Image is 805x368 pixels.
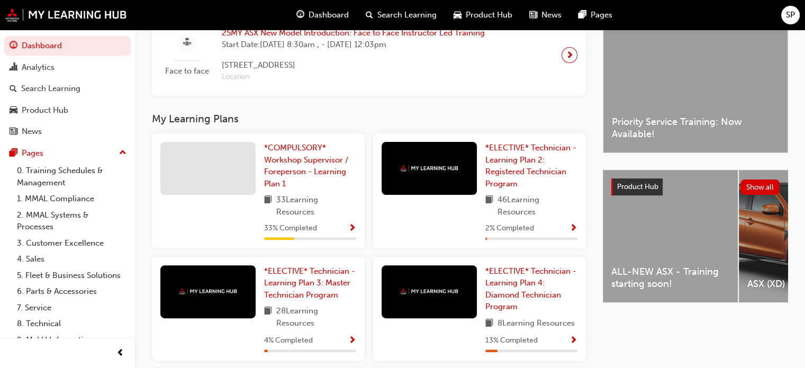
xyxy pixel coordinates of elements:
span: car-icon [10,106,17,115]
a: 8. Technical [13,316,131,332]
span: Show Progress [348,224,356,234]
a: search-iconSearch Learning [357,4,445,26]
span: book-icon [485,317,493,330]
a: Search Learning [4,79,131,98]
span: *ELECTIVE* Technician - Learning Plan 2: Registered Technician Program [485,143,576,189]
span: 8 Learning Resources [498,317,575,330]
span: 28 Learning Resources [276,305,356,329]
span: Show Progress [569,224,577,234]
span: search-icon [366,8,373,22]
span: Product Hub [617,182,658,191]
span: News [541,9,562,21]
span: *ELECTIVE* Technician - Learning Plan 4: Diamond Technician Program [485,266,576,312]
span: up-icon [119,146,126,160]
a: *ELECTIVE* Technician - Learning Plan 4: Diamond Technician Program [485,265,577,313]
span: Show Progress [569,336,577,346]
img: mmal [400,288,458,295]
a: Dashboard [4,36,131,56]
a: 7. Service [13,300,131,316]
a: *ELECTIVE* Technician - Learning Plan 3: Master Technician Program [264,265,356,301]
img: mmal [179,288,237,295]
span: guage-icon [10,41,17,51]
span: Priority Service Training: Now Available! [612,116,779,140]
a: pages-iconPages [570,4,621,26]
a: *COMPULSORY* Workshop Supervisor / Foreperson - Learning Plan 1 [264,142,356,190]
span: news-icon [529,8,537,22]
span: book-icon [264,194,272,218]
button: Pages [4,143,131,163]
span: 33 % Completed [264,222,317,235]
span: 4 % Completed [264,335,313,347]
span: Start Date: [DATE] 8:30am , - [DATE] 12:03pm [222,39,485,51]
a: ALL-NEW ASX - Training starting soon! [603,170,738,302]
span: car-icon [454,8,462,22]
div: Pages [22,147,43,159]
button: Show Progress [569,334,577,347]
button: Show Progress [348,334,356,347]
span: 46 Learning Resources [498,194,577,218]
div: News [22,125,42,138]
img: mmal [400,165,458,172]
span: *COMPULSORY* Workshop Supervisor / Foreperson - Learning Plan 1 [264,143,348,189]
span: Pages [591,9,612,21]
a: News [4,122,131,141]
span: ALL-NEW ASX - Training starting soon! [611,266,729,290]
a: 5. Fleet & Business Solutions [13,267,131,284]
span: Face to face [160,65,213,77]
a: 6. Parts & Accessories [13,283,131,300]
a: Product Hub [4,101,131,120]
span: next-icon [566,48,574,62]
span: search-icon [10,84,17,94]
button: SP [781,6,800,24]
button: DashboardAnalyticsSearch LearningProduct HubNews [4,34,131,143]
img: mmal [5,8,127,22]
a: Face to face25MY ASX New Model Introduction: Face to Face Instructor Led TrainingStart Date:[DATE... [160,23,577,87]
a: 4. Sales [13,251,131,267]
a: 1. MMAL Compliance [13,191,131,207]
span: Show Progress [348,336,356,346]
button: Show Progress [569,222,577,235]
a: 9. MyLH Information [13,332,131,348]
span: *ELECTIVE* Technician - Learning Plan 3: Master Technician Program [264,266,355,300]
a: Product HubShow all [611,178,780,195]
a: 2. MMAL Systems & Processes [13,207,131,235]
span: 13 % Completed [485,335,538,347]
span: SP [786,9,795,21]
button: Show Progress [348,222,356,235]
span: 2 % Completed [485,222,534,235]
button: Show all [740,179,780,195]
a: car-iconProduct Hub [445,4,521,26]
a: Analytics [4,58,131,77]
div: Search Learning [21,83,80,95]
div: Analytics [22,61,55,74]
a: 0. Training Schedules & Management [13,163,131,191]
a: *ELECTIVE* Technician - Learning Plan 2: Registered Technician Program [485,142,577,190]
span: guage-icon [296,8,304,22]
span: pages-icon [578,8,586,22]
span: sessionType_FACE_TO_FACE-icon [183,36,191,49]
span: Product Hub [466,9,512,21]
a: news-iconNews [521,4,570,26]
span: book-icon [485,194,493,218]
span: prev-icon [116,347,124,360]
span: 25MY ASX New Model Introduction: Face to Face Instructor Led Training [222,27,485,39]
a: 3. Customer Excellence [13,235,131,252]
span: Search Learning [377,9,437,21]
div: Product Hub [22,104,68,116]
span: Dashboard [309,9,349,21]
span: pages-icon [10,149,17,158]
span: chart-icon [10,63,17,73]
span: 33 Learning Resources [276,194,356,218]
a: guage-iconDashboard [288,4,357,26]
span: news-icon [10,127,17,137]
span: book-icon [264,305,272,329]
span: Location [222,71,485,83]
span: [STREET_ADDRESS] [222,59,485,71]
h3: My Learning Plans [152,113,586,125]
